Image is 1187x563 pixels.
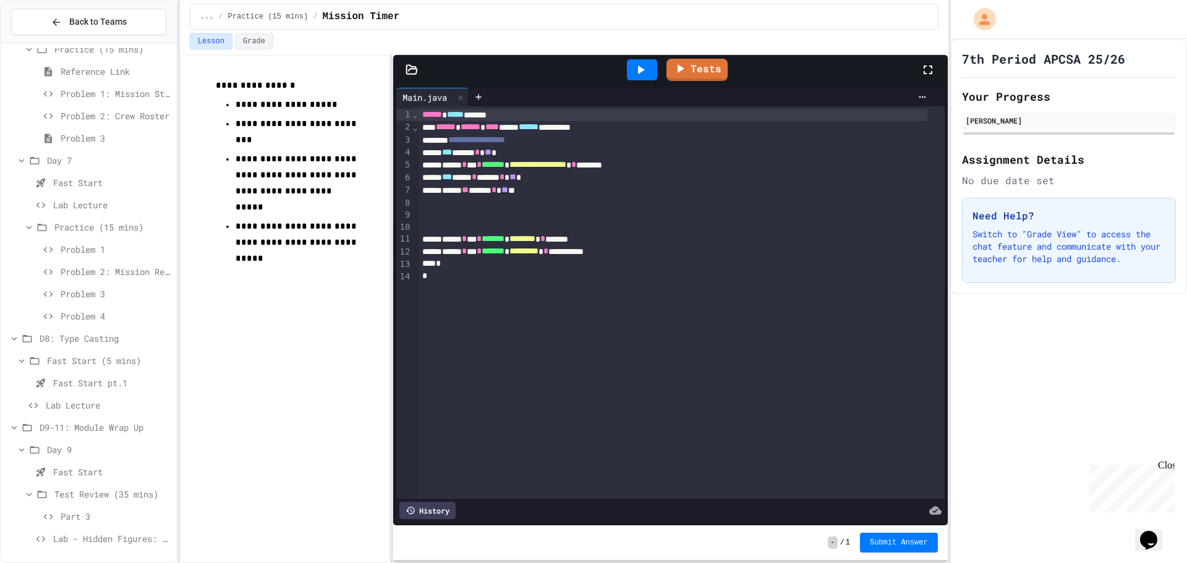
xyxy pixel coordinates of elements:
div: 14 [396,271,412,283]
span: Problem 1 [61,243,171,256]
span: D8: Type Casting [40,332,171,345]
span: 1 [846,538,850,548]
div: No due date set [962,173,1176,188]
p: Switch to "Grade View" to access the chat feature and communicate with your teacher for help and ... [972,228,1165,265]
span: Practice (15 mins) [54,43,171,56]
span: / [840,538,845,548]
span: Problem 3 [61,132,171,145]
button: Submit Answer [860,533,938,552]
div: 3 [396,134,412,146]
span: Fast Start pt.1 [53,376,171,389]
h3: Need Help? [972,208,1165,223]
span: Fold line [412,109,418,119]
span: D9-11: Module Wrap Up [40,421,171,434]
button: Back to Teams [11,9,166,35]
span: Submit Answer [870,538,928,548]
div: 10 [396,221,412,234]
span: Problem 2: Crew Roster [61,109,171,122]
button: Lesson [190,33,232,49]
span: Problem 1: Mission Status Display [61,87,171,100]
span: Fast Start (5 mins) [47,354,171,367]
span: Lab Lecture [53,198,171,211]
h1: 7th Period APCSA 25/26 [962,50,1125,67]
a: Tests [666,59,728,81]
span: Lab Lecture [46,399,171,412]
span: Fast Start [53,176,171,189]
span: Fast Start [53,465,171,478]
span: Practice (15 mins) [228,12,308,22]
div: 12 [396,246,412,258]
span: - [828,536,837,549]
span: Problem 4 [61,310,171,323]
div: 6 [396,172,412,184]
div: 2 [396,121,412,133]
span: / [218,12,223,22]
span: Day 7 [47,154,171,167]
iframe: chat widget [1084,460,1175,512]
h2: Assignment Details [962,151,1176,168]
div: 7 [396,184,412,197]
div: 4 [396,146,412,159]
div: [PERSON_NAME] [966,115,1172,126]
span: Mission Timer [322,9,399,24]
span: Fold line [412,122,418,132]
span: Test Review (35 mins) [54,488,171,501]
button: Grade [235,33,273,49]
div: 1 [396,109,412,121]
span: ... [200,12,214,22]
div: Main.java [396,91,453,104]
div: My Account [961,5,999,33]
div: Main.java [396,88,469,106]
div: 13 [396,258,412,271]
h2: Your Progress [962,88,1176,105]
span: Lab - Hidden Figures: Launch Weight Calculator [53,532,171,545]
span: Practice (15 mins) [54,221,171,234]
span: Problem 3 [61,287,171,300]
div: Chat with us now!Close [5,5,85,78]
div: 8 [396,197,412,210]
div: 11 [396,233,412,245]
div: 9 [396,209,412,221]
div: History [399,502,456,519]
span: Day 9 [47,443,171,456]
span: / [313,12,317,22]
iframe: chat widget [1135,514,1175,551]
span: Back to Teams [69,15,127,28]
span: Problem 2: Mission Resource Calculator [61,265,171,278]
span: Part 3 [61,510,171,523]
span: Reference Link [61,65,171,78]
div: 5 [396,159,412,171]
